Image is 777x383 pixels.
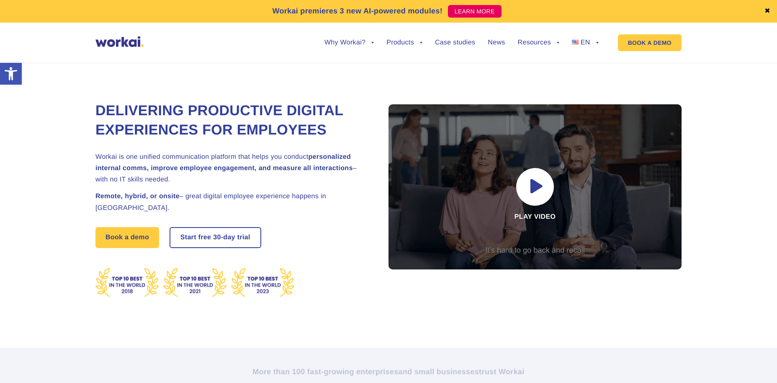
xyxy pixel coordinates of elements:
h2: Workai is one unified communication platform that helps you conduct – with no IT skills needed. [95,151,368,186]
a: ✖ [764,8,770,15]
a: News [488,39,505,46]
a: LEARN MORE [448,5,502,18]
a: Book a demo [95,227,159,248]
h2: More than 100 fast-growing enterprises trust Workai [156,367,621,377]
a: Case studies [435,39,475,46]
span: EN [581,39,590,46]
strong: Remote, hybrid, or onsite [95,193,180,200]
i: 30-day [213,234,235,241]
h2: – great digital employee experience happens in [GEOGRAPHIC_DATA]. [95,191,368,213]
i: and small businesses [399,367,479,376]
div: Play video [388,104,682,269]
p: Workai premieres 3 new AI-powered modules! [272,5,443,17]
a: Products [386,39,422,46]
a: Why Workai? [324,39,374,46]
a: BOOK A DEMO [618,34,682,51]
h1: Delivering Productive Digital Experiences for Employees [95,101,368,140]
a: Start free30-daytrial [170,228,260,247]
a: Resources [518,39,559,46]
